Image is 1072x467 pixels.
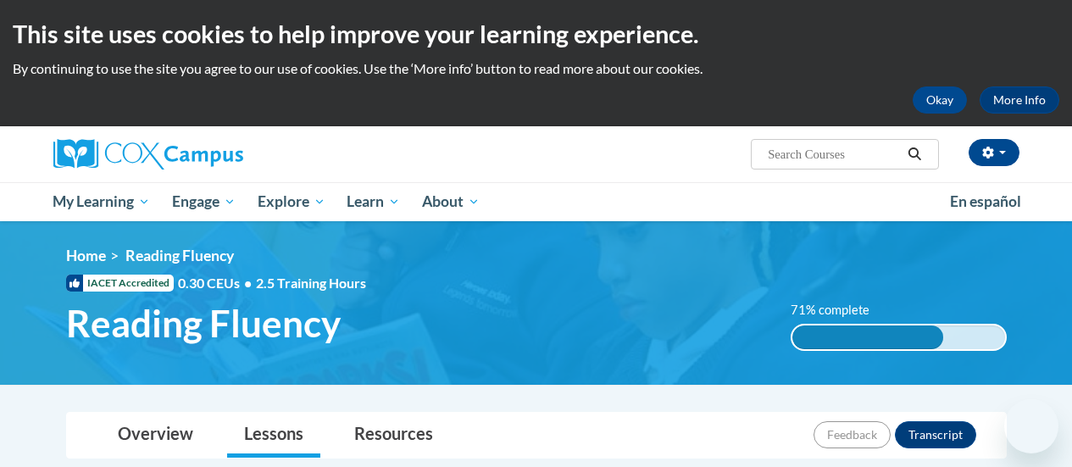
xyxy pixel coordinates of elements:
[814,421,891,448] button: Feedback
[347,192,400,212] span: Learn
[336,182,411,221] a: Learn
[791,301,888,320] label: 71% complete
[66,301,341,346] span: Reading Fluency
[66,247,106,264] a: Home
[125,247,234,264] span: Reading Fluency
[422,192,480,212] span: About
[258,192,325,212] span: Explore
[227,413,320,458] a: Lessons
[1004,399,1058,453] iframe: Button to launch messaging window
[53,139,358,170] a: Cox Campus
[178,274,256,292] span: 0.30 CEUs
[161,182,247,221] a: Engage
[939,184,1032,220] a: En español
[337,413,450,458] a: Resources
[913,86,967,114] button: Okay
[66,275,174,292] span: IACET Accredited
[792,325,943,349] div: 71% complete
[411,182,491,221] a: About
[101,413,210,458] a: Overview
[247,182,336,221] a: Explore
[13,17,1059,51] h2: This site uses cookies to help improve your learning experience.
[42,182,162,221] a: My Learning
[53,192,150,212] span: My Learning
[172,192,236,212] span: Engage
[969,139,1019,166] button: Account Settings
[766,144,902,164] input: Search Courses
[13,59,1059,78] p: By continuing to use the site you agree to our use of cookies. Use the ‘More info’ button to read...
[950,192,1021,210] span: En español
[53,139,243,170] img: Cox Campus
[895,421,976,448] button: Transcript
[256,275,366,291] span: 2.5 Training Hours
[902,144,927,164] button: Search
[41,182,1032,221] div: Main menu
[244,275,252,291] span: •
[980,86,1059,114] a: More Info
